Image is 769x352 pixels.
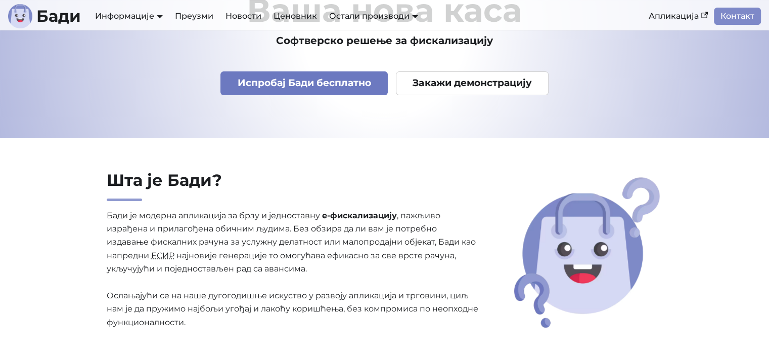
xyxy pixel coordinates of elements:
a: Контакт [714,8,761,25]
a: Апликација [643,8,714,25]
h2: Шта је Бади? [107,170,480,201]
a: Остали производи [329,11,418,21]
p: Бади је модерна апликација за брзу и једноставну , пажљиво израђена и прилагођена обичним људима.... [107,209,480,330]
h3: Софтверско решење за фискализацију [59,34,710,47]
a: ЛогоБади [8,4,81,28]
a: Информације [95,11,163,21]
abbr: Електронски систем за издавање рачуна [151,251,174,260]
a: Ценовник [267,8,323,25]
img: Шта је Бади? [511,174,663,331]
a: Закажи демонстрацију [396,71,549,95]
img: Лого [8,4,32,28]
a: Испробај Бади бесплатно [220,71,388,95]
a: Новости [219,8,267,25]
strong: е-фискализацију [322,211,397,220]
a: Преузми [169,8,219,25]
b: Бади [36,8,81,24]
